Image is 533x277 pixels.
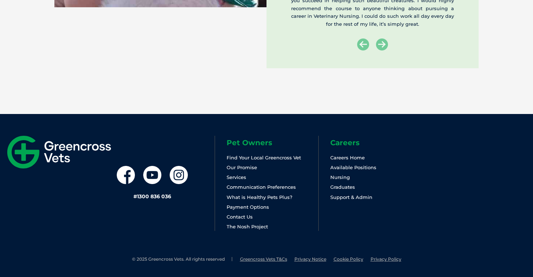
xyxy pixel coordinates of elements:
[227,204,269,210] a: Payment Options
[133,193,137,200] span: #
[227,155,301,160] a: Find Your Local Greencross Vet
[334,256,363,262] a: Cookie Policy
[371,256,401,262] a: Privacy Policy
[330,174,350,180] a: Nursing
[133,193,171,200] a: #1300 836 036
[227,184,296,190] a: Communication Preferences
[330,164,376,170] a: Available Positions
[227,164,257,170] a: Our Promise
[227,194,292,200] a: What is Healthy Pets Plus?
[330,194,372,200] a: Support & Admin
[227,174,246,180] a: Services
[240,256,287,262] a: Greencross Vets T&Cs
[227,139,318,146] h6: Pet Owners
[330,184,355,190] a: Graduates
[294,256,326,262] a: Privacy Notice
[227,214,253,220] a: Contact Us
[227,224,268,229] a: The Nosh Project
[330,139,422,146] h6: Careers
[330,155,365,160] a: Careers Home
[132,256,233,262] li: © 2025 Greencross Vets. All rights reserved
